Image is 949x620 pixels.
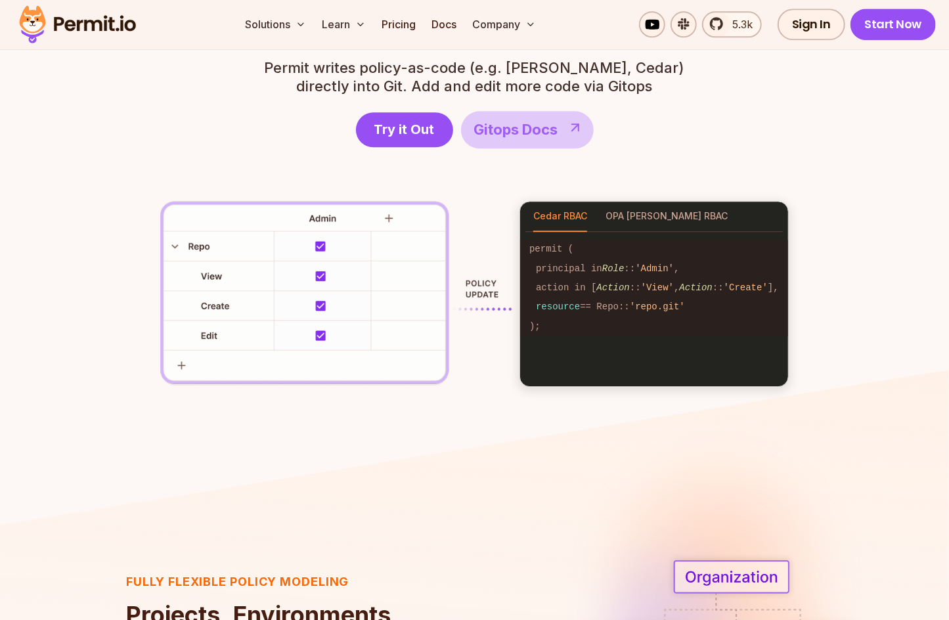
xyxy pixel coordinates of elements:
code: principal in :: , [520,259,788,278]
img: Permit logo [13,3,142,47]
code: action in [ :: , :: ], [520,279,788,298]
code: == Repo:: [520,298,788,317]
button: Company [467,12,541,38]
span: 'repo.git' [630,302,685,313]
span: Action [680,283,713,294]
span: Permit writes policy-as-code (e.g. [PERSON_NAME], Cedar) [265,59,685,77]
button: Learn [317,12,371,38]
a: Sign In [778,9,845,41]
a: Start Now [850,9,937,41]
span: 'View' [641,283,674,294]
span: 'Admin' [635,264,674,275]
a: Pricing [376,12,421,38]
code: permit ( [520,240,788,259]
span: 5.3k [724,17,753,33]
a: 5.3k [702,12,762,38]
span: resource [536,302,580,313]
p: directly into Git. Add and edit more code via Gitops [265,59,685,96]
h3: Fully flexible policy modeling [127,573,485,592]
a: Try it Out [356,113,453,148]
span: Action [597,283,630,294]
code: ); [520,318,788,337]
a: Gitops Docs [461,112,594,149]
span: Gitops Docs [474,120,558,141]
span: 'Create' [724,283,768,294]
button: Cedar RBAC [533,202,587,232]
button: OPA [PERSON_NAME] RBAC [606,202,728,232]
a: Docs [426,12,462,38]
span: Role [602,264,625,275]
button: Solutions [240,12,311,38]
span: Try it Out [374,121,435,139]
